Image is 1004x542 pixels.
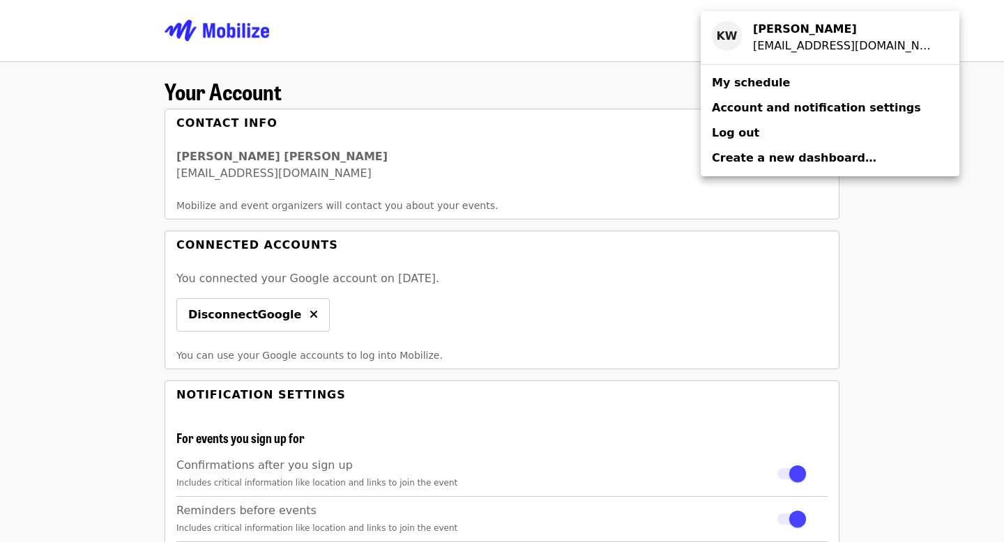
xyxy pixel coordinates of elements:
span: Create a new dashboard… [712,151,876,164]
a: Account and notification settings [701,95,959,121]
strong: [PERSON_NAME] [753,22,857,36]
a: Create a new dashboard… [701,146,959,171]
span: My schedule [712,76,790,89]
div: karolewilson5@gmail.com [753,38,937,54]
span: Log out [712,126,759,139]
a: KW[PERSON_NAME][EMAIL_ADDRESS][DOMAIN_NAME] [701,17,959,59]
div: Karole Wilson [753,21,937,38]
span: Account and notification settings [712,101,921,114]
a: Log out [701,121,959,146]
div: KW [712,21,742,51]
a: My schedule [701,70,959,95]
